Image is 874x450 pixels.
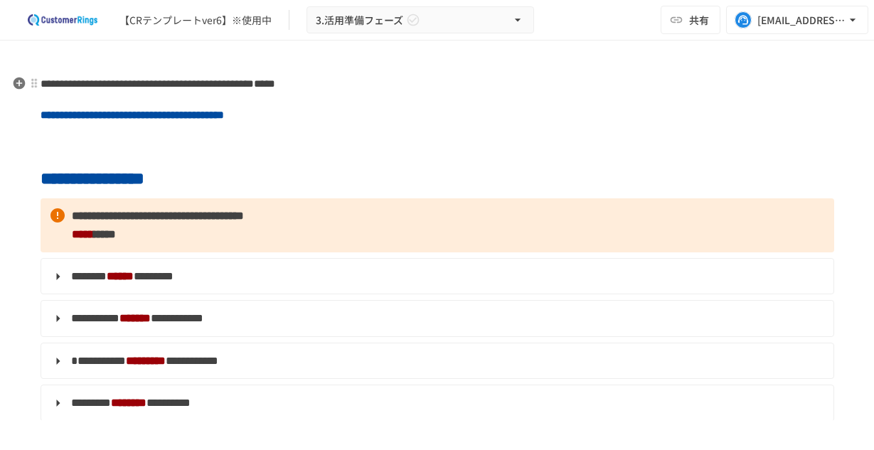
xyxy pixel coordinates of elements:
button: 共有 [661,6,720,34]
button: [EMAIL_ADDRESS][DOMAIN_NAME] [726,6,868,34]
button: 3.活用準備フェーズ [307,6,534,34]
span: 共有 [689,12,709,28]
span: 3.活用準備フェーズ [316,11,403,29]
div: [EMAIL_ADDRESS][DOMAIN_NAME] [757,11,846,29]
div: 【CRテンプレートver6】※使用中 [119,13,272,28]
img: 2eEvPB0nRDFhy0583kMjGN2Zv6C2P7ZKCFl8C3CzR0M [17,9,108,31]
